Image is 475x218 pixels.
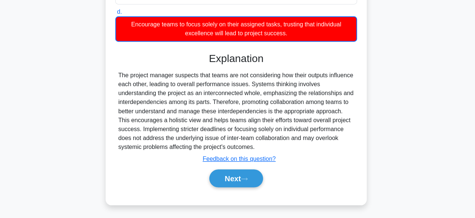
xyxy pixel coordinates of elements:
span: d. [119,10,124,16]
h3: Explanation [122,53,353,66]
div: Encourage teams to focus solely on their assigned tasks, trusting that individual excellence will... [117,17,358,43]
a: Feedback on this question? [204,156,277,162]
div: The project manager suspects that teams are not considering how their outputs influence each othe... [120,72,355,152]
button: Next [211,170,264,188]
